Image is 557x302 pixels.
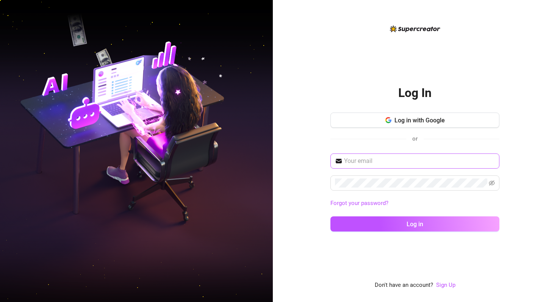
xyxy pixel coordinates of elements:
a: Sign Up [436,282,455,288]
span: or [412,135,418,142]
img: logo-BBDzfeDw.svg [390,25,440,32]
a: Forgot your password? [330,200,388,207]
span: Log in with Google [394,117,445,124]
h2: Log In [398,85,432,101]
a: Forgot your password? [330,199,499,208]
input: Your email [344,156,495,166]
span: Log in [407,221,423,228]
button: Log in with Google [330,113,499,128]
span: Don't have an account? [375,281,433,290]
a: Sign Up [436,281,455,290]
span: eye-invisible [489,180,495,186]
button: Log in [330,216,499,232]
